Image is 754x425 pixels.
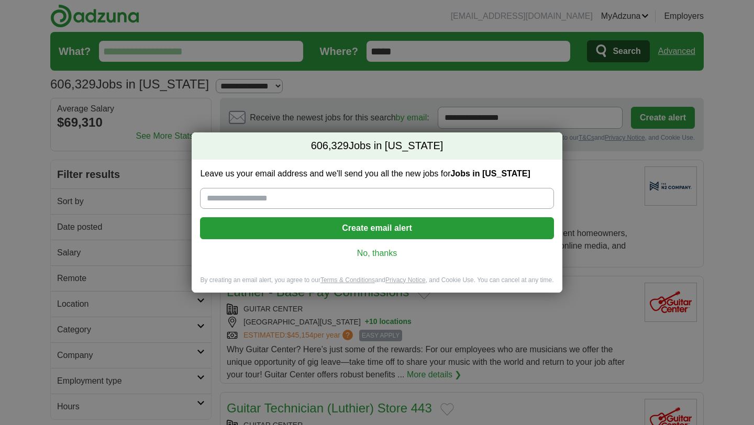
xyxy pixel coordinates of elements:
h2: Jobs in [US_STATE] [192,132,562,160]
strong: Jobs in [US_STATE] [450,169,530,178]
button: Create email alert [200,217,553,239]
label: Leave us your email address and we'll send you all the new jobs for [200,168,553,180]
span: 606,329 [311,139,349,153]
a: Privacy Notice [385,276,426,284]
a: Terms & Conditions [320,276,375,284]
a: No, thanks [208,248,545,259]
div: By creating an email alert, you agree to our and , and Cookie Use. You can cancel at any time. [192,276,562,293]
